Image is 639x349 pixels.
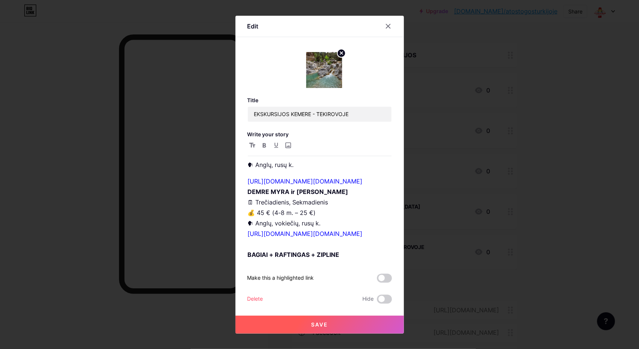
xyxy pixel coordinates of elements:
strong: DEMRE MYRA ir [PERSON_NAME] [248,188,349,195]
a: [URL][DOMAIN_NAME][DOMAIN_NAME] [248,230,363,237]
div: Delete [247,295,263,304]
img: link_thumbnail [306,52,342,88]
span: Hide [363,295,374,304]
strong: BAGIAI + RAFTINGAS + ZIPLINE [248,251,340,258]
button: Save [235,316,404,334]
div: Make this a highlighted link [247,274,314,283]
input: Title [248,107,392,122]
h3: Title [247,97,392,103]
h3: Write your story [247,131,392,137]
p: 🗣 Anglų, rusų k. [248,160,392,170]
span: Save [311,321,328,328]
div: Edit [247,22,259,31]
a: [URL][DOMAIN_NAME][DOMAIN_NAME] [248,177,363,185]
